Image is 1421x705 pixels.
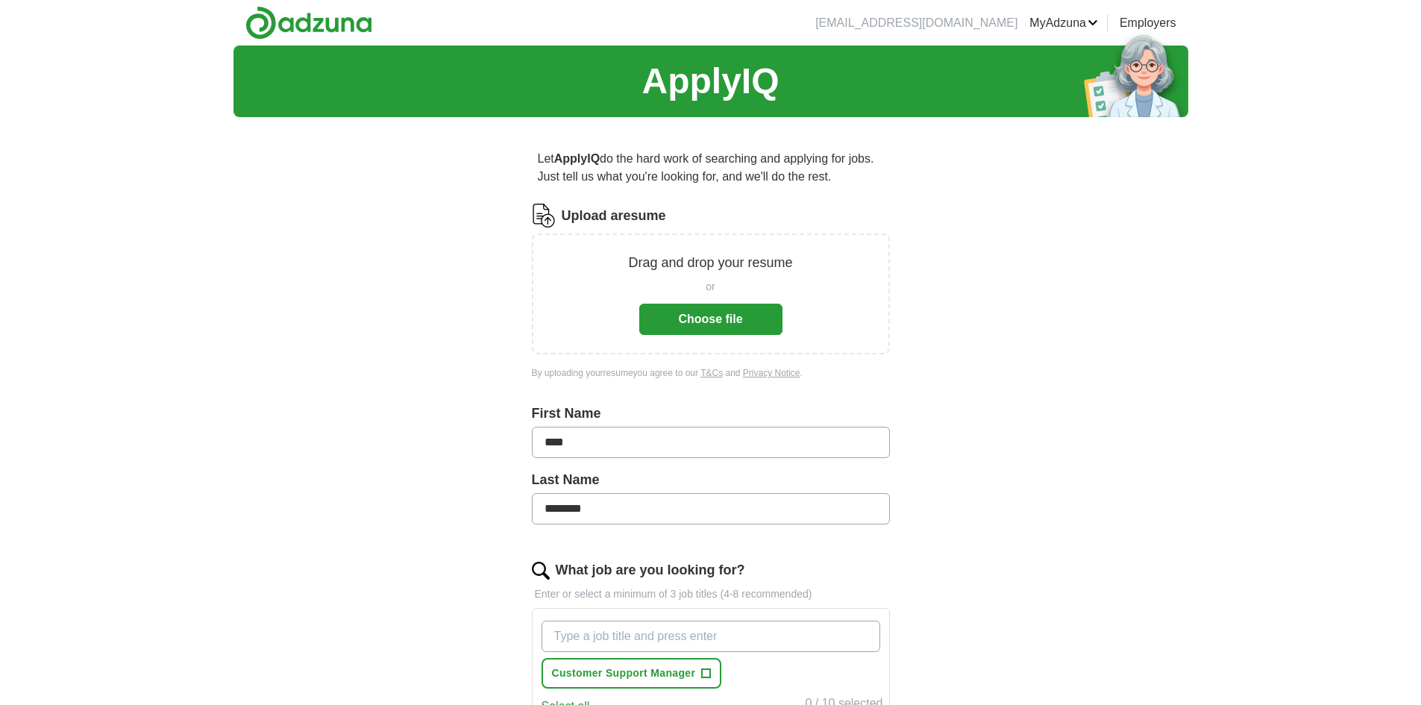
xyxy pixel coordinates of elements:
[642,54,779,108] h1: ApplyIQ
[532,562,550,580] img: search.png
[628,253,792,273] p: Drag and drop your resume
[532,586,890,602] p: Enter or select a minimum of 3 job titles (4-8 recommended)
[1120,14,1176,32] a: Employers
[743,368,800,378] a: Privacy Notice
[706,279,715,295] span: or
[532,366,890,380] div: By uploading your resume you agree to our and .
[639,304,782,335] button: Choose file
[245,6,372,40] img: Adzuna logo
[552,665,696,681] span: Customer Support Manager
[542,658,722,689] button: Customer Support Manager
[1029,14,1098,32] a: MyAdzuna
[532,204,556,228] img: CV Icon
[562,206,666,226] label: Upload a resume
[532,144,890,192] p: Let do the hard work of searching and applying for jobs. Just tell us what you're looking for, an...
[554,152,600,165] strong: ApplyIQ
[556,560,745,580] label: What job are you looking for?
[700,368,723,378] a: T&Cs
[542,621,880,652] input: Type a job title and press enter
[815,14,1017,32] li: [EMAIL_ADDRESS][DOMAIN_NAME]
[532,404,890,424] label: First Name
[532,470,890,490] label: Last Name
